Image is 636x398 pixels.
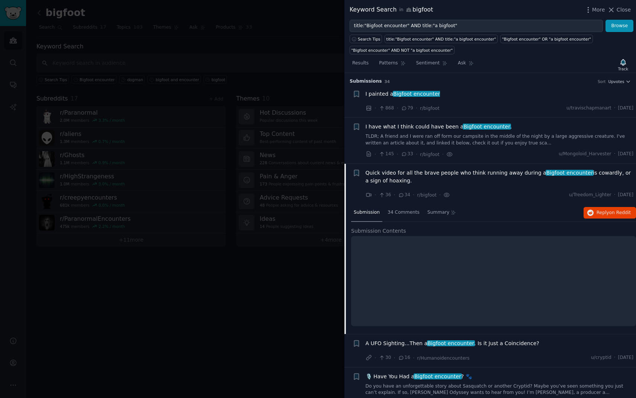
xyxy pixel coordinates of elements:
[546,170,594,176] span: Bigfoot encounter
[366,169,634,185] span: Quick video for all the brave people who think running away during a is cowardly, or a sign of ho...
[614,192,616,198] span: ·
[379,354,391,361] span: 30
[413,354,414,362] span: ·
[393,91,441,97] span: Bigfoot encounter
[379,60,398,67] span: Patterns
[414,373,462,379] span: Bigfoot encounter
[607,6,631,14] button: Close
[350,57,371,73] a: Results
[398,192,410,198] span: 34
[618,354,633,361] span: [DATE]
[366,340,539,347] a: A UFO Sighting...Then aBigfoot encounter. Is it Just a Coincidence?
[609,210,631,215] span: on Reddit
[366,340,539,347] span: A UFO Sighting...Then a . Is it Just a Coincidence?
[416,104,417,112] span: ·
[420,106,439,111] span: r/bigfoot
[608,79,624,84] span: Upvotes
[566,105,611,112] span: u/travischapmanart
[401,105,413,112] span: 79
[606,20,633,32] button: Browse
[356,246,631,321] iframe: ORIGINAL - When a Silverback attacks.
[366,123,512,131] span: I have what I think could have been a .
[366,383,634,396] a: Do you have an unforgettable story about Sasquatch or another Cryptid? Maybe you’ve seen somethin...
[617,6,631,14] span: Close
[396,104,398,112] span: ·
[350,46,454,54] a: "Bigfoot encounter" AND NOT "a bigfoot encounter"
[614,151,616,157] span: ·
[396,150,398,158] span: ·
[366,373,472,381] span: 🎙️ Have You Had a ? 🐾
[416,60,440,67] span: Sentiment
[597,210,631,216] span: Reply
[598,79,606,84] div: Sort
[439,191,441,199] span: ·
[350,78,382,85] span: Submission s
[618,66,628,71] div: Track
[458,60,466,67] span: Ask
[414,57,450,73] a: Sentiment
[379,192,391,198] span: 36
[385,35,498,43] a: title:"Bigfoot encounter" AND title:"a bigfoot encounter"
[614,354,616,361] span: ·
[559,151,611,157] span: u/Mongoloid_Harvester
[375,104,376,112] span: ·
[413,191,414,199] span: ·
[366,123,512,131] a: I have what I think could have been aBigfoot encounter.
[417,192,437,198] span: r/bigfoot
[591,354,611,361] span: u/cryptid
[500,35,592,43] a: "Bigfoot encounter" OR "a bigfoot encounter"
[394,354,395,362] span: ·
[351,48,453,53] div: "Bigfoot encounter" AND NOT "a bigfoot encounter"
[417,356,470,361] span: r/Humanoidencounters
[358,36,380,42] span: Search Tips
[442,150,444,158] span: ·
[350,35,382,43] button: Search Tips
[427,340,475,346] span: Bigfoot encounter
[584,207,636,219] button: Replyon Reddit
[455,57,476,73] a: Ask
[366,169,634,185] a: Quick video for all the brave people who think running away during aBigfoot encounteris cowardly,...
[569,192,611,198] span: u/Treedom_Lighter
[379,105,394,112] span: 868
[618,192,633,198] span: [DATE]
[388,209,420,216] span: 34 Comments
[614,105,616,112] span: ·
[427,209,449,216] span: Summary
[376,57,408,73] a: Patterns
[502,36,591,42] div: "Bigfoot encounter" OR "a bigfoot encounter"
[366,90,440,98] a: I painted aBigfoot encounter
[375,191,376,199] span: ·
[386,36,496,42] div: title:"Bigfoot encounter" AND title:"a bigfoot encounter"
[354,209,380,216] span: Submission
[401,151,413,157] span: 33
[618,151,633,157] span: [DATE]
[375,354,376,362] span: ·
[366,373,472,381] a: 🎙️ Have You Had aBigfoot encounter? 🐾
[416,150,417,158] span: ·
[394,191,395,199] span: ·
[399,7,403,13] span: in
[592,6,605,14] span: More
[420,152,439,157] span: r/bigfoot
[366,133,634,146] a: TLDR; A friend and I were ran off form our campsite in the middle of the night by a large aggress...
[584,6,605,14] button: More
[375,150,376,158] span: ·
[366,90,440,98] span: I painted a
[618,105,633,112] span: [DATE]
[385,79,390,84] span: 34
[608,79,631,84] button: Upvotes
[616,57,631,73] button: Track
[379,151,394,157] span: 145
[350,20,603,32] input: Try a keyword related to your business
[350,5,433,15] div: Keyword Search bigfoot
[351,227,406,235] span: Submission Contents
[352,60,369,67] span: Results
[398,354,410,361] span: 16
[463,124,511,130] span: Bigfoot encounter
